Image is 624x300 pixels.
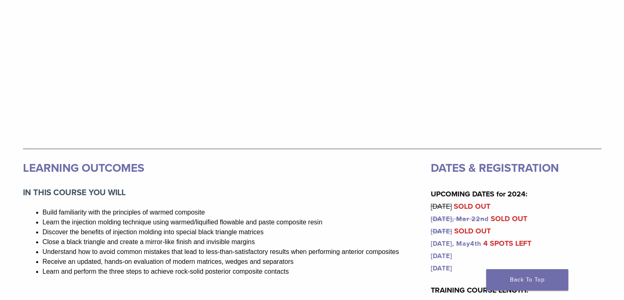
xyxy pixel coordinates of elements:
strong: TRAINING COURSE LENGTH: [431,286,528,295]
a: [DATE], Mar 22nd [431,215,489,223]
li: Learn the injection molding technique using warmed/liquified flowable and paste composite resin [43,217,421,227]
a: [DATE] [431,227,452,235]
a: [DATE] [431,252,452,260]
s: [DATE], Mar 22n [431,215,485,223]
a: Back To Top [486,269,568,291]
li: Receive an updated, hands-on evaluation of modern matrices, wedges and separators [43,257,421,267]
a: [DATE] [431,264,452,272]
h3: DATES & REGISTRATION [431,158,601,178]
h3: LEARNING OUTCOMES [23,158,421,178]
li: Close a black triangle and create a mirror-like finish and invisible margins [43,237,421,247]
mark: SOLD OUT [454,226,491,235]
li: Understand how to avoid common mistakes that lead to less-than-satisfactory results when performi... [43,247,421,257]
strong: UPCOMING DATES for 2024: [431,189,528,198]
li: Build familiarity with the principles of warmed composite [43,208,421,217]
mark: 4 SPOTS LEFT [483,239,531,248]
strong: IN THIS COURSE YOU WILL [23,188,126,198]
s: [DATE] [431,202,452,211]
mark: SOLD OUT [454,202,490,211]
li: Discover the benefits of injection molding into special black triangle matrices [43,227,421,237]
a: [DATE], May [431,240,470,248]
a: 4th [470,240,481,248]
li: Learn and perform the three steps to achieve rock-solid posterior composite contacts [43,267,421,277]
mark: SOLD OUT [491,214,527,223]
